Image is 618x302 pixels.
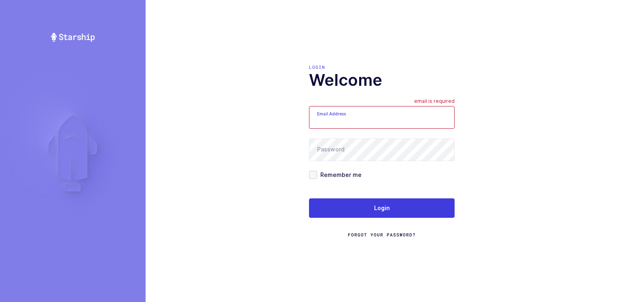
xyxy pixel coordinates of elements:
[414,98,455,106] div: email is required
[50,32,95,42] img: Starship
[317,171,362,179] span: Remember me
[309,138,455,161] input: Password
[309,64,455,70] div: Login
[309,70,455,90] h1: Welcome
[348,232,416,238] a: Forgot Your Password?
[309,106,455,129] input: Email Address
[374,204,390,212] span: Login
[309,198,455,218] button: Login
